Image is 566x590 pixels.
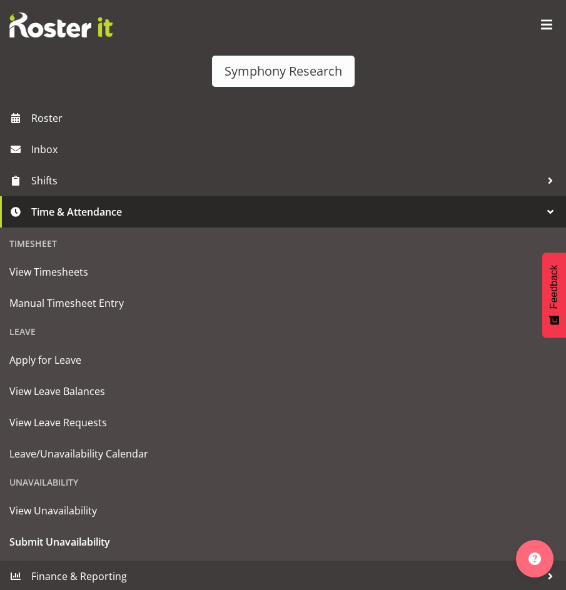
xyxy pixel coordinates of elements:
[3,438,563,469] a: Leave/Unavailability Calendar
[31,109,560,127] span: Roster
[3,495,563,526] a: View Unavailability
[3,319,563,344] div: Leave
[9,501,557,520] span: View Unavailability
[9,294,557,312] span: Manual Timesheet Entry
[9,532,557,551] span: Submit Unavailability
[9,382,557,401] span: View Leave Balances
[3,256,563,287] a: View Timesheets
[31,202,541,221] span: Time & Attendance
[3,376,563,407] a: View Leave Balances
[31,171,541,190] span: Shifts
[3,344,563,376] a: Apply for Leave
[31,567,541,586] span: Finance & Reporting
[528,552,541,565] img: help-xxl-2.png
[3,287,563,319] a: Manual Timesheet Entry
[3,469,563,495] div: Unavailability
[9,351,557,369] span: Apply for Leave
[548,265,560,309] span: Feedback
[9,12,113,37] img: Rosterit website logo
[9,262,557,281] span: View Timesheets
[542,252,566,337] button: Feedback - Show survey
[9,413,557,432] span: View Leave Requests
[9,444,557,463] span: Leave/Unavailability Calendar
[3,407,563,438] a: View Leave Requests
[3,231,563,256] div: Timesheet
[225,62,342,81] div: Symphony Research
[3,526,563,557] a: Submit Unavailability
[31,140,560,159] span: Inbox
